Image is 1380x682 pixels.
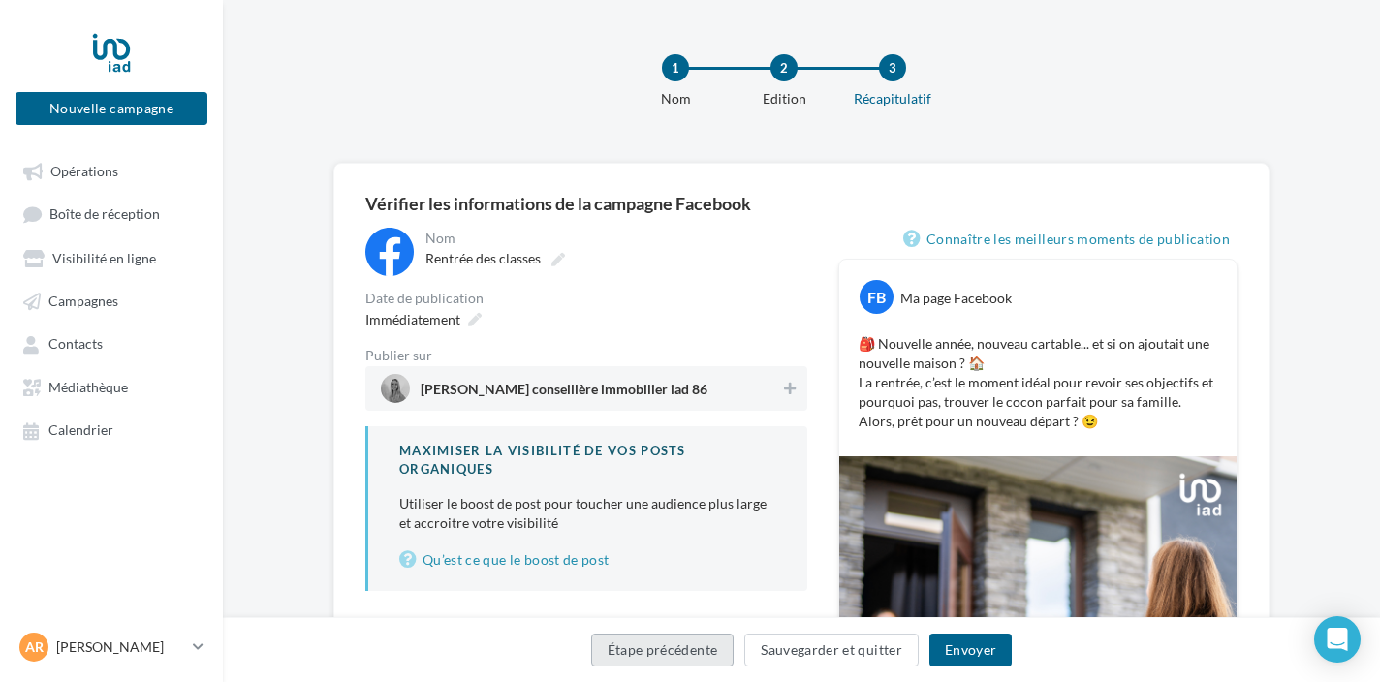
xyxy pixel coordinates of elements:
a: Calendrier [12,412,211,447]
button: Sauvegarder et quitter [744,634,919,666]
a: Boîte de réception [12,196,211,232]
div: Open Intercom Messenger [1314,616,1361,663]
div: Maximiser la visibilité de vos posts organiques [399,442,776,478]
span: AR [25,637,44,657]
div: 1 [662,54,689,81]
a: Visibilité en ligne [12,240,211,275]
div: 3 [879,54,906,81]
button: Nouvelle campagne [16,92,207,125]
div: Edition [722,89,846,108]
a: Campagnes [12,283,211,318]
span: Visibilité en ligne [52,250,156,266]
span: Médiathèque [48,379,128,395]
span: Boîte de réception [49,206,160,223]
div: Ma page Facebook [900,289,1012,308]
button: Envoyer [929,634,1012,666]
span: Opérations [50,163,118,179]
span: Calendrier [48,422,113,439]
a: Qu’est ce que le boost de post [399,548,776,572]
a: AR [PERSON_NAME] [16,629,207,666]
div: Récapitulatif [831,89,955,108]
div: Date de publication [365,292,807,305]
span: Rentrée des classes [425,250,541,266]
span: Contacts [48,336,103,353]
p: Utiliser le boost de post pour toucher une audience plus large et accroitre votre visibilité [399,494,776,533]
div: Nom [425,232,803,245]
div: 2 [770,54,798,81]
p: [PERSON_NAME] [56,637,185,657]
span: Campagnes [48,293,118,309]
div: Nom [613,89,737,108]
a: Opérations [12,153,211,188]
span: [PERSON_NAME] conseillère immobilier iad 86 [421,383,707,404]
div: Vérifier les informations de la campagne Facebook [365,195,1238,212]
a: Connaître les meilleurs moments de publication [903,228,1238,251]
a: Contacts [12,325,211,360]
span: Immédiatement [365,311,460,327]
p: 🎒 Nouvelle année, nouveau cartable... et si on ajoutait une nouvelle maison ? 🏠 La rentrée, c’est... [859,334,1217,431]
a: Médiathèque [12,369,211,404]
div: FB [860,280,894,314]
button: Étape précédente [591,634,735,666]
div: Publier sur [365,349,807,362]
